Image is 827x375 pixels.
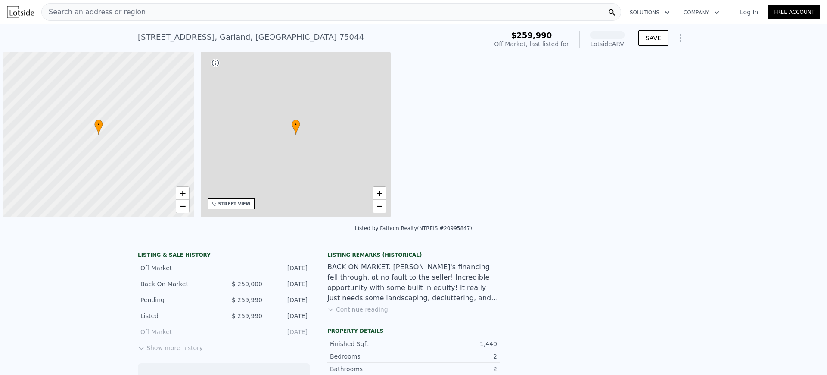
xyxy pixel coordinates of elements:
a: Zoom out [176,200,189,213]
div: Property details [327,328,500,334]
div: • [94,120,103,135]
div: [DATE] [269,312,308,320]
a: Zoom out [373,200,386,213]
a: Zoom in [373,187,386,200]
a: Log In [730,8,768,16]
a: Zoom in [176,187,189,200]
div: Pending [140,296,217,304]
div: STREET VIEW [218,201,251,207]
div: BACK ON MARKET. [PERSON_NAME]'s financing fell through, at no fault to the seller! Incredible opp... [327,262,500,303]
div: Bedrooms [330,352,413,361]
span: $ 250,000 [232,280,262,287]
div: Listing Remarks (Historical) [327,252,500,258]
div: Listed by Fathom Realty (NTREIS #20995847) [355,225,472,231]
span: + [377,188,382,199]
div: 2 [413,365,497,373]
span: $259,990 [511,31,552,40]
button: SAVE [638,30,668,46]
div: Off Market, last listed for [494,40,569,48]
button: Company [677,5,726,20]
div: • [292,120,300,135]
button: Continue reading [327,305,388,314]
div: Listed [140,312,217,320]
span: + [180,188,185,199]
div: Off Market [140,328,217,336]
span: • [94,121,103,129]
button: Solutions [623,5,677,20]
a: Free Account [768,5,820,19]
div: Back On Market [140,280,217,288]
div: Lotside ARV [590,40,625,48]
div: 1,440 [413,340,497,348]
span: • [292,121,300,129]
span: $ 259,990 [232,296,262,303]
span: $ 259,990 [232,312,262,319]
div: [DATE] [269,264,308,272]
div: Off Market [140,264,217,272]
div: [DATE] [269,280,308,288]
img: Lotside [7,6,34,18]
div: [STREET_ADDRESS] , Garland , [GEOGRAPHIC_DATA] 75044 [138,31,364,43]
div: [DATE] [269,296,308,304]
span: − [180,201,185,211]
div: 2 [413,352,497,361]
div: [DATE] [269,328,308,336]
div: LISTING & SALE HISTORY [138,252,310,260]
span: Search an address or region [42,7,146,17]
button: Show more history [138,340,203,352]
button: Show Options [672,29,689,47]
div: Bathrooms [330,365,413,373]
div: Finished Sqft [330,340,413,348]
span: − [377,201,382,211]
